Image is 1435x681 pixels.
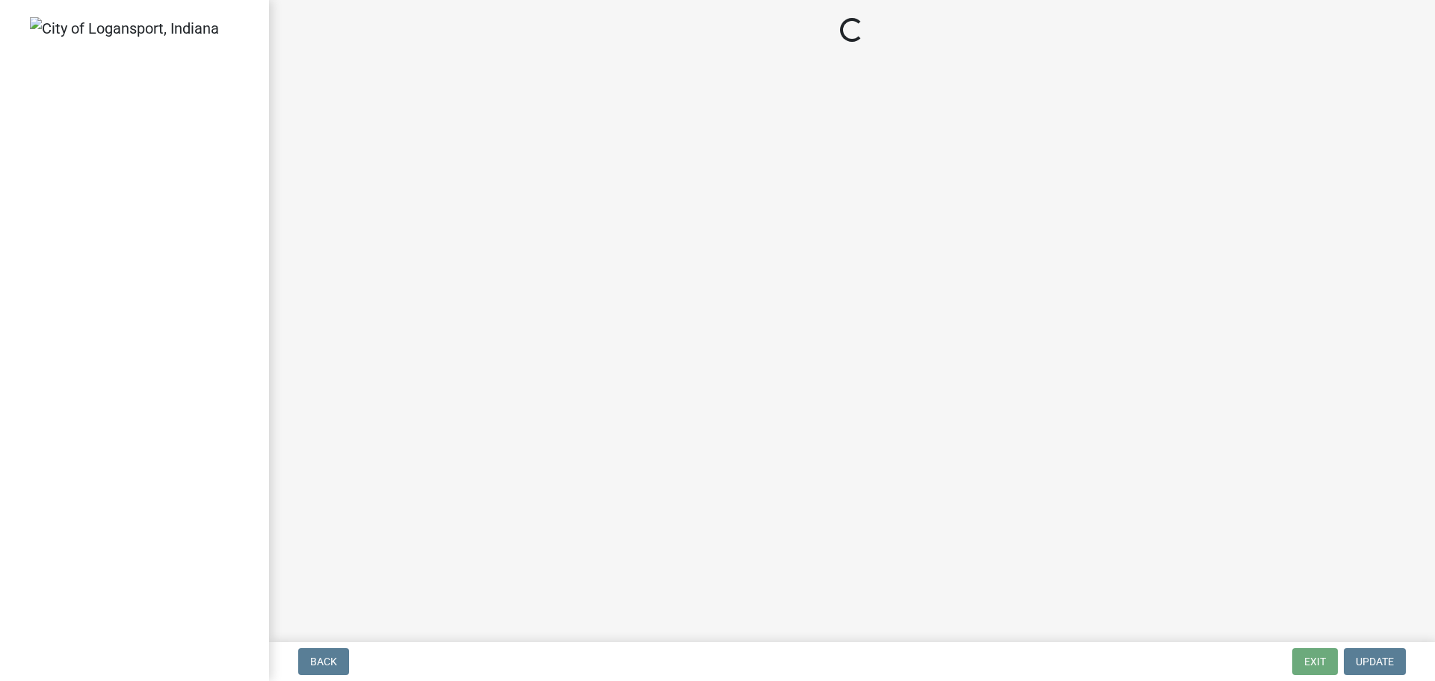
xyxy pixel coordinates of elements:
[298,648,349,675] button: Back
[1356,656,1394,668] span: Update
[1292,648,1338,675] button: Exit
[1344,648,1406,675] button: Update
[30,17,219,40] img: City of Logansport, Indiana
[310,656,337,668] span: Back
